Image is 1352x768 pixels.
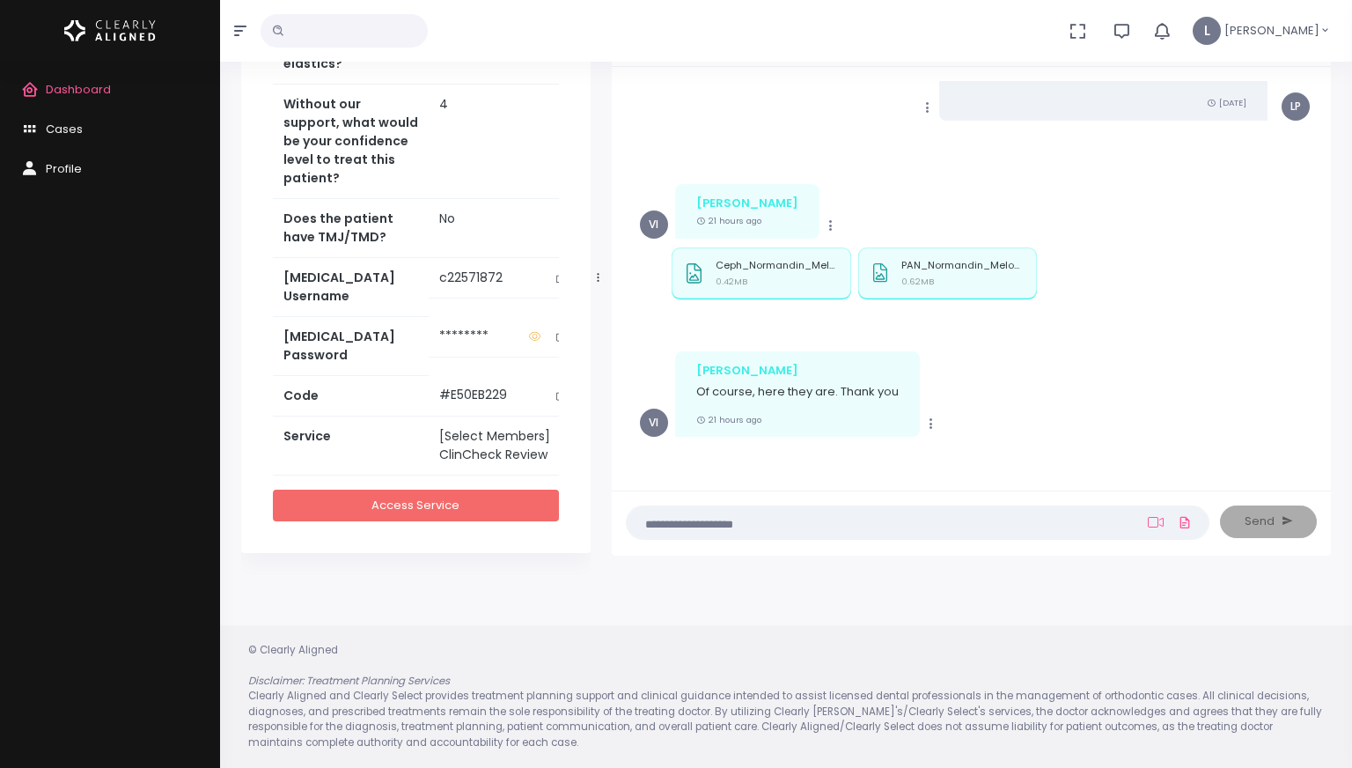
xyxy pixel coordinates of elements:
th: Code [273,375,429,416]
span: VI [640,409,668,437]
span: Dashboard [46,81,111,98]
a: Access Service [273,490,559,522]
div: [PERSON_NAME] [696,362,899,380]
span: L [1193,17,1221,45]
p: PAN_Normandin_Melodia.JPG [901,260,1025,271]
small: 0.42MB [716,276,747,287]
td: #E50EB229 [429,375,584,416]
span: Profile [46,160,82,177]
div: scrollable content [626,81,1317,473]
span: LP [1282,92,1310,121]
em: Disclaimer: Treatment Planning Services [248,674,450,688]
div: [PERSON_NAME] [696,195,798,212]
th: Service [273,417,429,476]
td: No [429,198,584,257]
span: [PERSON_NAME] [1224,22,1319,40]
p: Of course, here they are. Thank you [696,383,899,401]
span: VI [640,210,668,239]
td: 4 [429,84,584,198]
th: Does the patient have TMJ/TMD? [273,198,429,257]
small: 0.62MB [901,276,934,287]
a: Add Files [1174,506,1195,538]
p: Ceph_Normandin_Melodia.jpg [716,260,839,271]
a: Add Loom Video [1144,515,1167,529]
th: [MEDICAL_DATA] Username [273,257,429,316]
div: © Clearly Aligned Clearly Aligned and Clearly Select provides treatment planning support and clin... [231,643,1341,751]
span: Cases [46,121,83,137]
small: 21 hours ago [696,215,761,226]
div: [Select Members] ClinCheck Review [439,427,573,464]
th: [MEDICAL_DATA] Password [273,316,429,375]
td: c22571872 [429,258,584,299]
th: Without our support, what would be your confidence level to treat this patient? [273,84,429,198]
small: [DATE] [1207,97,1246,108]
img: Logo Horizontal [64,12,156,49]
small: 21 hours ago [696,414,761,425]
